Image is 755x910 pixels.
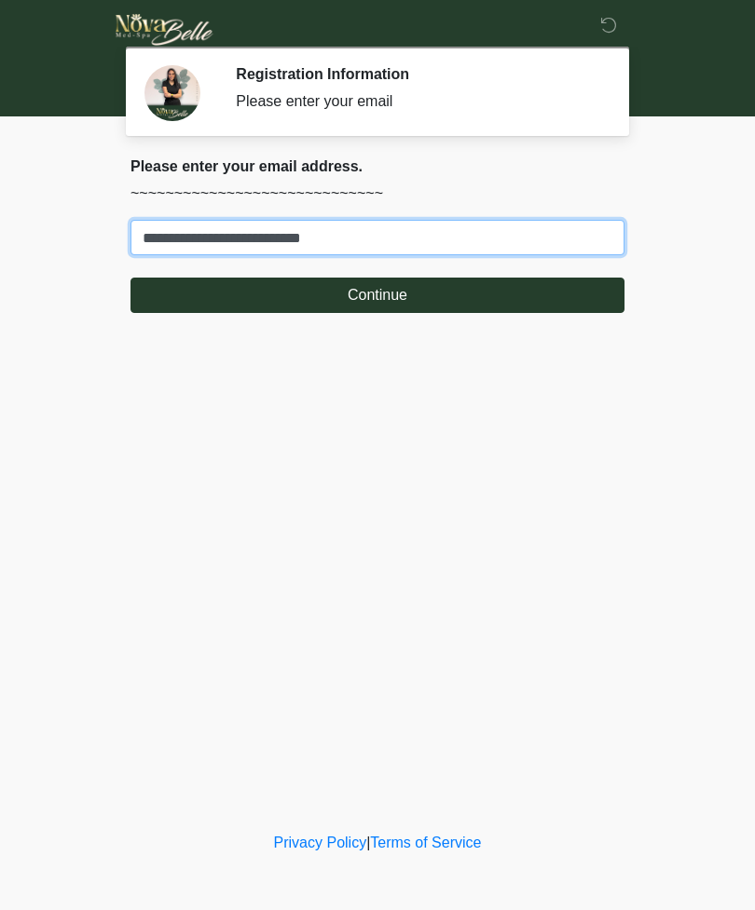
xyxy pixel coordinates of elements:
[370,835,481,850] a: Terms of Service
[130,157,625,175] h2: Please enter your email address.
[274,835,367,850] a: Privacy Policy
[130,278,625,313] button: Continue
[366,835,370,850] a: |
[144,65,200,121] img: Agent Avatar
[130,183,625,205] p: ~~~~~~~~~~~~~~~~~~~~~~~~~~~~~
[236,65,597,83] h2: Registration Information
[112,14,217,46] img: Novabelle medspa Logo
[236,90,597,113] div: Please enter your email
